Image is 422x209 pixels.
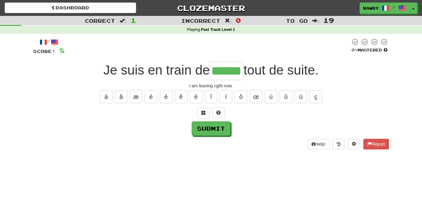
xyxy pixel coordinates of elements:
[100,90,112,103] button: à
[59,46,65,54] span: 8
[181,17,220,24] span: Incorrect
[205,90,217,103] button: î
[192,121,230,136] button: Submit
[265,90,277,103] button: ù
[33,49,56,54] span: Score:
[33,38,65,46] div: /
[33,83,389,89] div: I am leaving right now.
[310,90,322,103] button: ç
[295,90,307,103] button: ü
[115,90,127,103] button: â
[131,17,136,24] span: 1
[145,2,277,13] a: Clozemaster
[212,108,225,118] button: Single letter hint - you only get 1 per sentence and score half the points! alt+h
[351,47,358,52] span: 0 %
[280,90,292,103] button: û
[363,5,379,11] span: rawby
[243,63,319,77] span: tout de suite.
[286,17,308,24] span: To go
[103,63,210,77] span: Je suis en train de
[323,17,334,24] span: 19
[235,90,247,103] button: ô
[5,2,136,13] a: Dashboard
[85,17,115,24] span: Correct
[363,139,389,149] button: Report
[360,2,410,14] a: rawby /
[225,18,232,23] span: :
[312,18,319,23] span: :
[175,90,187,103] button: ê
[307,139,330,149] button: Help!
[250,90,262,103] button: œ
[201,27,235,32] strong: Fast Track Level 1
[145,90,157,103] button: è
[120,18,126,23] span: :
[160,90,172,103] button: é
[350,47,389,53] div: Mastered
[130,90,142,103] button: æ
[197,108,210,118] button: Switch sentence to multiple choice alt+p
[333,139,345,149] button: Round history (alt+y)
[236,17,241,24] span: 0
[392,5,395,9] span: /
[190,90,202,103] button: ë
[220,90,232,103] button: ï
